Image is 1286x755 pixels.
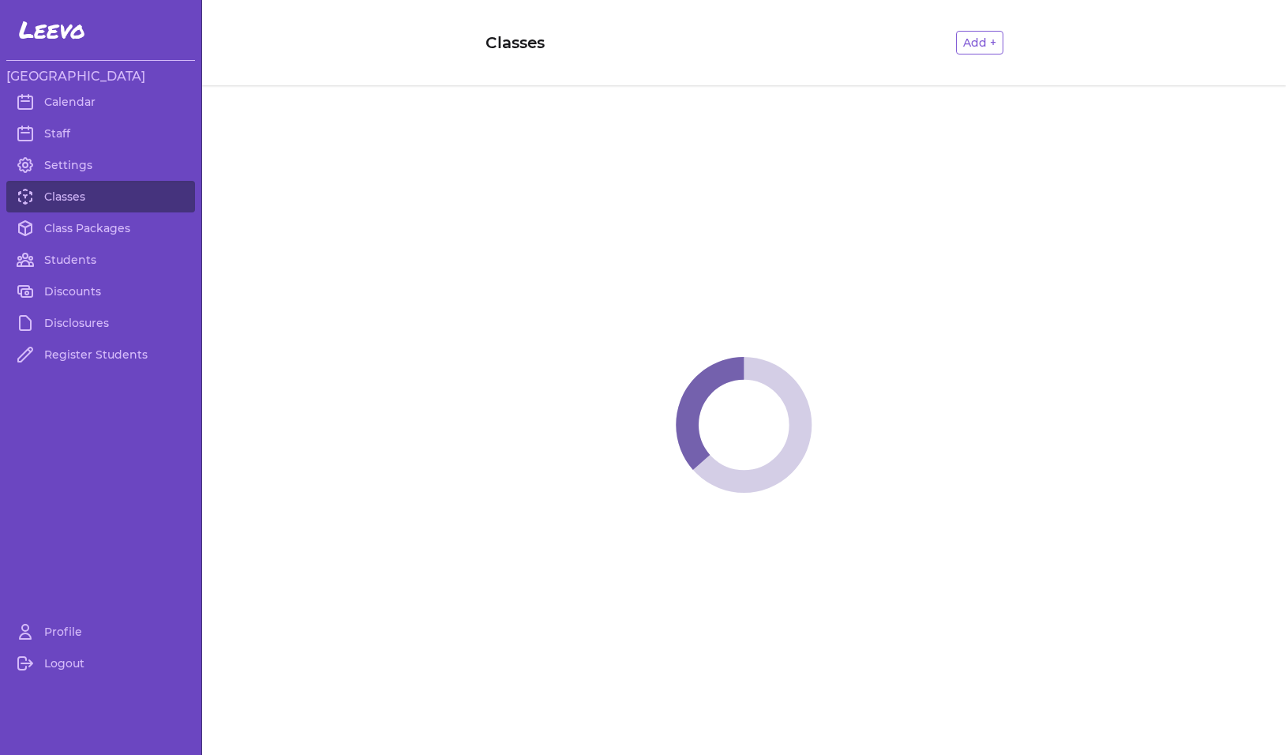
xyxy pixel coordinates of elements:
[6,244,195,276] a: Students
[6,339,195,370] a: Register Students
[6,149,195,181] a: Settings
[956,31,1003,54] button: Add +
[6,307,195,339] a: Disclosures
[6,616,195,648] a: Profile
[6,181,195,212] a: Classes
[6,118,195,149] a: Staff
[6,212,195,244] a: Class Packages
[6,276,195,307] a: Discounts
[19,16,85,44] span: Leevo
[6,86,195,118] a: Calendar
[6,648,195,679] a: Logout
[6,67,195,86] h3: [GEOGRAPHIC_DATA]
